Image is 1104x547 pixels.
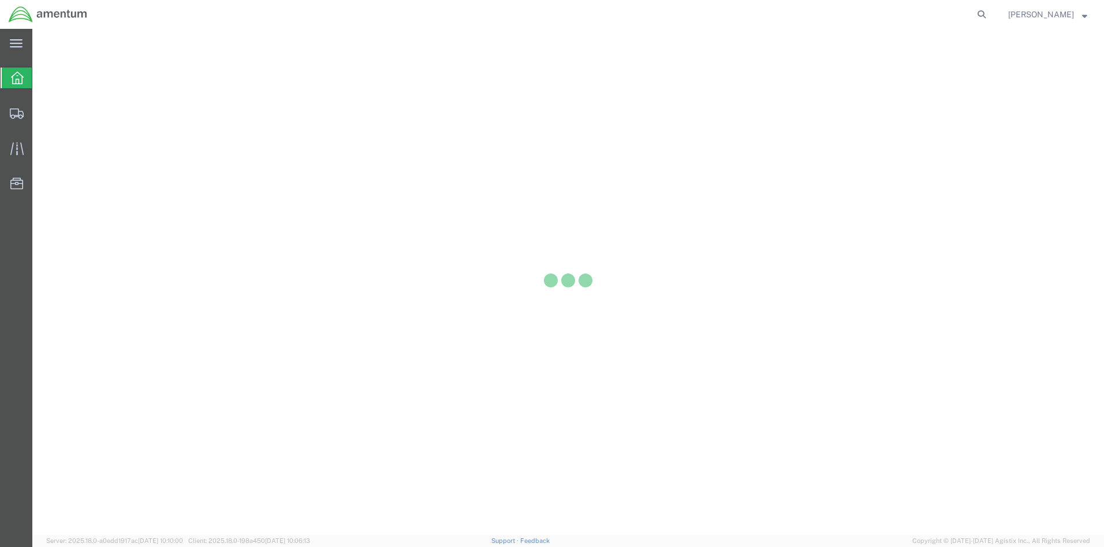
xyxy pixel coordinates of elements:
span: [DATE] 10:06:13 [265,537,310,544]
a: Feedback [520,537,550,544]
a: Support [491,537,520,544]
button: [PERSON_NAME] [1008,8,1088,21]
span: Quincy Gann [1008,8,1074,21]
span: Copyright © [DATE]-[DATE] Agistix Inc., All Rights Reserved [912,536,1090,546]
span: [DATE] 10:10:00 [138,537,183,544]
span: Client: 2025.18.0-198a450 [188,537,310,544]
span: Server: 2025.18.0-a0edd1917ac [46,537,183,544]
img: logo [8,6,88,23]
